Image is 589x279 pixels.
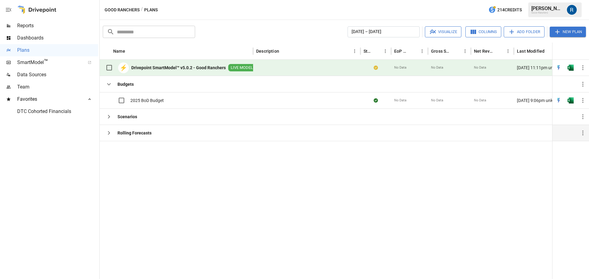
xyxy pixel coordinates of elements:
[556,97,562,104] div: Open in Quick Edit
[374,65,378,71] div: Your plan has changes in Excel that are not reflected in the Drivepoint Data Warehouse, select "S...
[394,98,406,103] span: No Data
[372,47,381,55] button: Sort
[409,47,418,55] button: Sort
[256,49,279,54] div: Description
[105,6,140,14] button: Good Ranchers
[568,65,574,71] div: Open in Excel
[431,65,443,70] span: No Data
[17,59,81,66] span: SmartModel
[381,47,390,55] button: Status column menu
[431,49,452,54] div: Gross Sales
[374,97,378,104] div: Sync complete
[228,65,255,71] span: LIVE MODEL
[126,47,134,55] button: Sort
[44,58,48,66] span: ™
[141,6,143,14] div: /
[474,65,486,70] span: No Data
[130,97,164,104] span: 2025 BoD Budget
[563,1,580,18] button: Roman Romero
[452,47,461,55] button: Sort
[131,65,226,71] b: Drivepoint SmartModel™ v5.0.2 - Good Ranchers
[280,47,288,55] button: Sort
[118,62,129,73] div: ⚡
[556,65,562,71] div: Open in Quick Edit
[431,98,443,103] span: No Data
[568,97,574,104] img: excel-icon.76473adf.svg
[531,11,563,14] div: Good Ranchers
[348,26,420,37] button: [DATE] – [DATE]
[17,96,81,103] span: Favorites
[556,97,562,104] img: quick-edit-flash.b8aec18c.svg
[556,65,562,71] img: quick-edit-flash.b8aec18c.svg
[495,47,504,55] button: Sort
[545,47,554,55] button: Sort
[394,65,406,70] span: No Data
[474,98,486,103] span: No Data
[568,65,574,71] img: excel-icon.76473adf.svg
[504,26,545,37] button: Add Folder
[418,47,426,55] button: EoP Cash column menu
[394,49,409,54] div: EoP Cash
[117,130,152,136] b: Rolling Forecasts
[117,81,134,87] b: Budgets
[465,26,501,37] button: Columns
[504,47,512,55] button: Net Revenue column menu
[117,114,137,120] b: Scenarios
[113,49,125,54] div: Name
[17,71,98,78] span: Data Sources
[17,34,98,42] span: Dashboards
[425,26,461,37] button: Visualize
[350,47,359,55] button: Description column menu
[364,49,372,54] div: Status
[461,47,469,55] button: Gross Sales column menu
[17,83,98,91] span: Team
[486,4,524,16] button: 214Credits
[474,49,495,54] div: Net Revenue
[17,47,98,54] span: Plans
[550,27,586,37] button: New Plan
[497,6,522,14] span: 214 Credits
[580,47,589,55] button: Sort
[517,49,545,54] div: Last Modified
[17,22,98,29] span: Reports
[567,5,577,15] img: Roman Romero
[568,97,574,104] div: Open in Excel
[531,6,563,11] div: [PERSON_NAME]
[17,108,98,115] span: DTC Cohorted Financials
